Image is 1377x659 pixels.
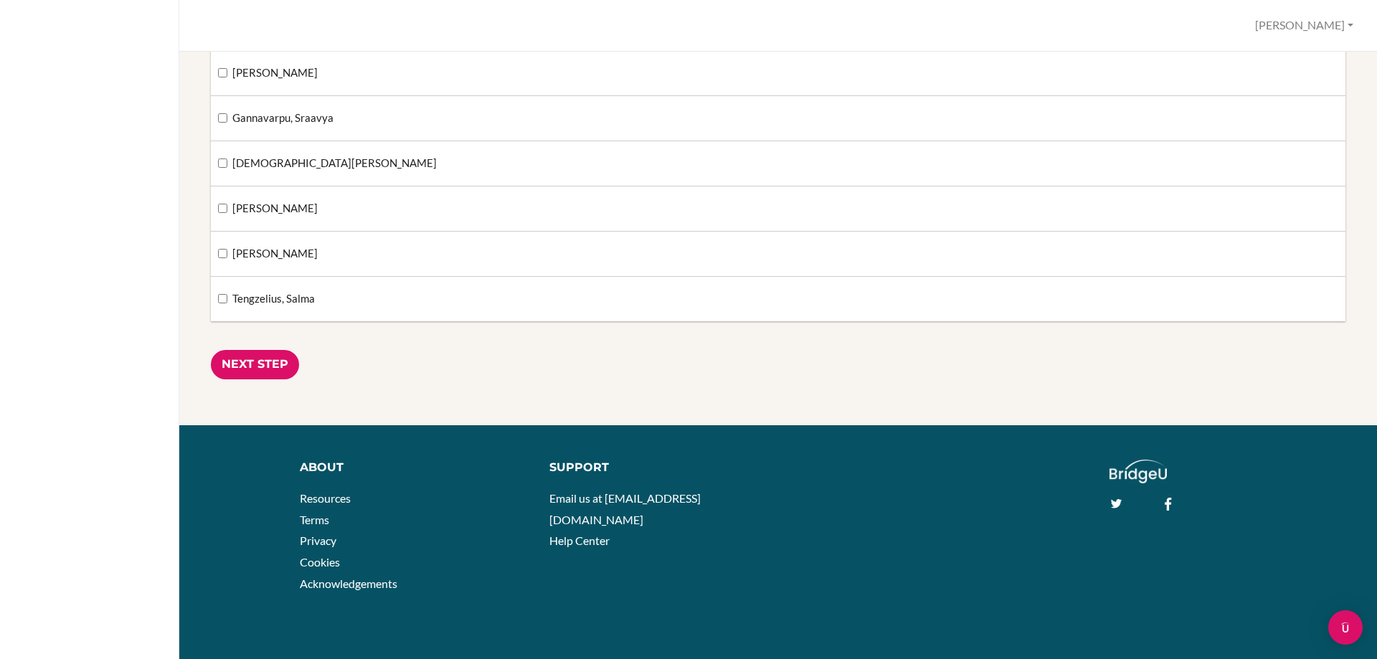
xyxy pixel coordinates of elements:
a: Help Center [549,534,610,547]
label: [PERSON_NAME] [218,246,318,262]
label: [PERSON_NAME] [218,65,318,81]
a: Email us at [EMAIL_ADDRESS][DOMAIN_NAME] [549,491,701,526]
button: [PERSON_NAME] [1249,12,1360,39]
input: [PERSON_NAME] [218,249,227,258]
label: Tengzelius, Salma [218,291,315,307]
div: Open Intercom Messenger [1328,610,1363,645]
input: [PERSON_NAME] [218,204,227,213]
a: Resources [300,491,351,505]
img: logo_white@2x-f4f0deed5e89b7ecb1c2cc34c3e3d731f90f0f143d5ea2071677605dd97b5244.png [1109,460,1168,483]
input: [PERSON_NAME] [218,68,227,77]
div: Support [549,460,765,476]
input: [DEMOGRAPHIC_DATA][PERSON_NAME] [218,158,227,168]
input: Tengzelius, Salma [218,294,227,303]
input: Gannavarpu, Sraavya [218,113,227,123]
label: [DEMOGRAPHIC_DATA][PERSON_NAME] [218,156,437,171]
label: Gannavarpu, Sraavya [218,110,333,126]
a: Cookies [300,555,340,569]
input: Next Step [211,350,299,379]
div: About [300,460,529,476]
a: Acknowledgements [300,577,397,590]
a: Privacy [300,534,336,547]
a: Terms [300,513,329,526]
label: [PERSON_NAME] [218,201,318,217]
